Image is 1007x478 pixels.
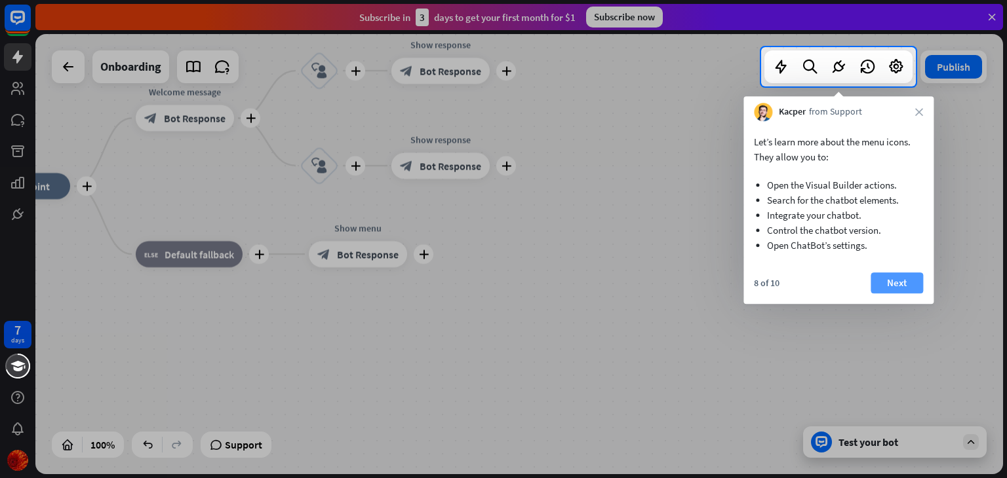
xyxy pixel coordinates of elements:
div: 8 of 10 [754,277,780,289]
button: Open LiveChat chat widget [10,5,50,45]
li: Open ChatBot’s settings. [767,238,910,253]
li: Open the Visual Builder actions. [767,177,910,193]
i: close [915,108,923,116]
span: from Support [809,105,862,119]
li: Control the chatbot version. [767,223,910,238]
span: Kacper [779,105,806,119]
p: Let’s learn more about the menu icons. They allow you to: [754,134,923,164]
button: Next [871,272,923,293]
li: Integrate your chatbot. [767,208,910,223]
li: Search for the chatbot elements. [767,193,910,208]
